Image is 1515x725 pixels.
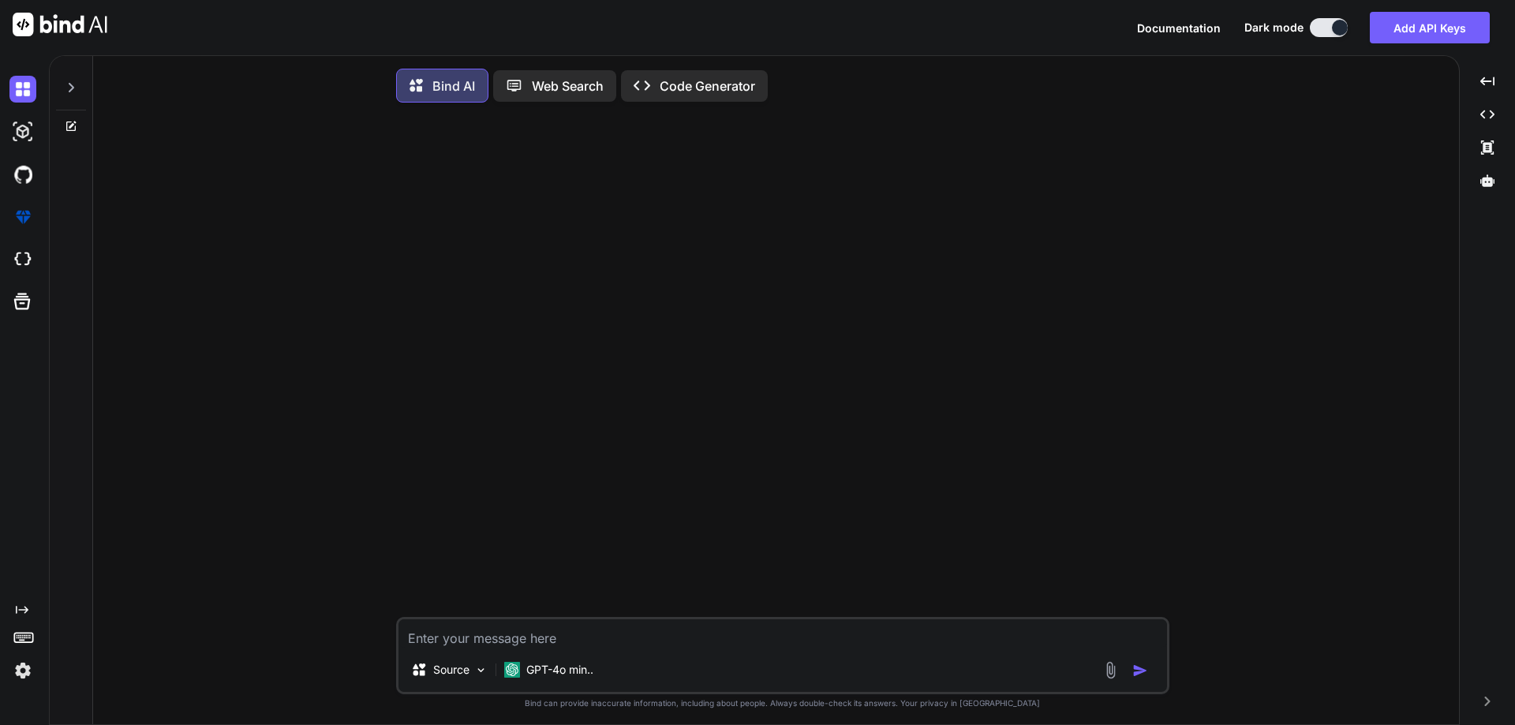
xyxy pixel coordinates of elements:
[396,697,1169,709] p: Bind can provide inaccurate information, including about people. Always double-check its answers....
[9,76,36,103] img: darkChat
[1132,663,1148,678] img: icon
[433,662,469,678] p: Source
[9,246,36,273] img: cloudideIcon
[1137,20,1221,36] button: Documentation
[1137,21,1221,35] span: Documentation
[9,161,36,188] img: githubDark
[9,118,36,145] img: darkAi-studio
[526,662,593,678] p: GPT-4o min..
[660,77,755,95] p: Code Generator
[1102,661,1120,679] img: attachment
[532,77,604,95] p: Web Search
[504,662,520,678] img: GPT-4o mini
[1244,20,1304,36] span: Dark mode
[474,663,488,677] img: Pick Models
[1370,12,1490,43] button: Add API Keys
[9,204,36,230] img: premium
[9,657,36,684] img: settings
[13,13,107,36] img: Bind AI
[432,77,475,95] p: Bind AI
